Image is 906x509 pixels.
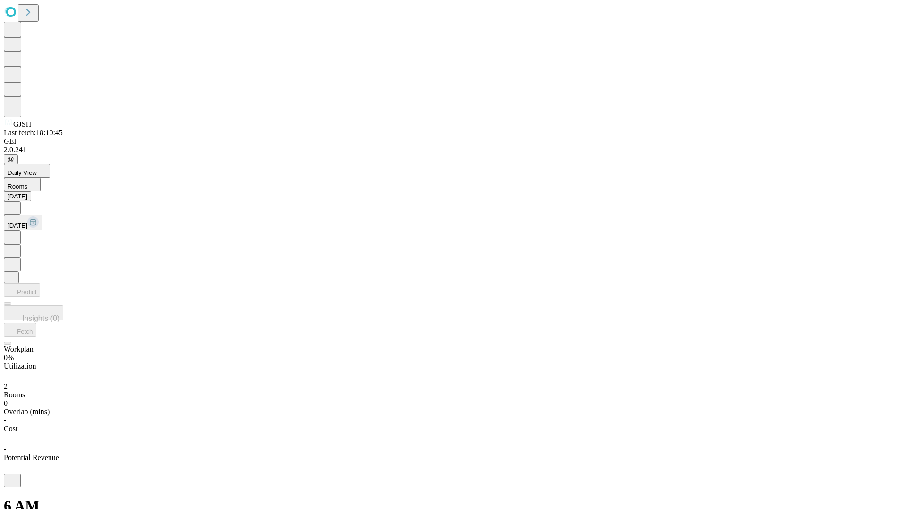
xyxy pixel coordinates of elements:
button: [DATE] [4,215,42,230]
span: - [4,416,6,424]
span: Last fetch: 18:10:45 [4,129,63,137]
span: [DATE] [8,222,27,229]
span: Cost [4,425,17,433]
span: GJSH [13,120,31,128]
button: Predict [4,283,40,297]
span: Insights (0) [22,314,59,322]
span: Utilization [4,362,36,370]
span: 0 [4,399,8,407]
span: Potential Revenue [4,453,59,461]
span: Rooms [8,183,27,190]
span: Workplan [4,345,34,353]
div: 2.0.241 [4,146,902,154]
span: 2 [4,382,8,390]
button: Daily View [4,164,50,178]
button: [DATE] [4,191,31,201]
span: 0% [4,353,14,361]
span: Daily View [8,169,37,176]
button: Fetch [4,323,36,337]
span: Overlap (mins) [4,408,50,416]
span: @ [8,156,14,163]
span: - [4,445,6,453]
button: Insights (0) [4,305,63,320]
button: @ [4,154,18,164]
span: Rooms [4,391,25,399]
div: GEI [4,137,902,146]
button: Rooms [4,178,41,191]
